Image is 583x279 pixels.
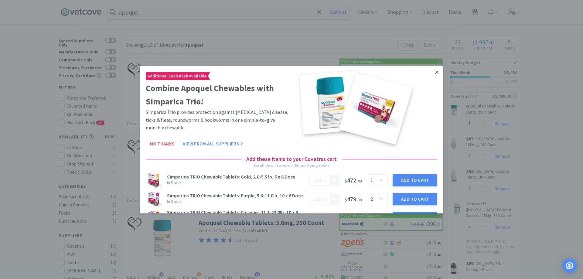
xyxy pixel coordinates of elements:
span: $ [313,179,315,183]
h2: Combine Apoquel Chewables with Simparica Trio! [146,81,289,108]
button: No Thanks [146,138,179,150]
img: b0d2c0418b4c4b08aeaabbfb963bf039.png [146,210,162,226]
button: Add to Cart [393,193,437,205]
h3: Simparica TRIO Chewable Tablets: Gold, 2.8-5.5 lb, 5 x 6 Dose [167,174,306,179]
h6: In Stock [167,198,306,205]
span: $ [345,197,347,202]
span: 50 [324,198,327,202]
button: Add to Cart [393,174,437,186]
button: View From All Suppliers [179,138,247,150]
span: 224 [315,196,322,202]
img: 153786e2b72e4582b937c322a9cf453e.png [146,172,162,189]
span: . [313,196,327,202]
button: Add to Cart [393,212,437,224]
span: Additional Cash Back Available [146,72,208,80]
span: . 40 [356,178,362,184]
h3: Simparica TRIO Chewable Tablets: Purple, 5.6-11.0lb, 10 x 6 Dose [167,193,306,198]
img: 38df40982a3c4d2f8ae19836f759c710.png [146,191,162,207]
span: . [313,177,327,183]
div: Open Intercom Messenger [562,258,577,273]
span: 479 [345,195,362,203]
span: . 00 [356,197,362,202]
h3: Simparica TRIO Chewable Tablets: Caramel, 11.1-22.0lb, 10 x 6 Dose [167,210,306,219]
span: 472 [345,176,362,184]
div: Scroll down to view all 6 qualifying items [254,162,330,169]
p: Simparica Trio provides protection against [MEDICAL_DATA] disease, ticks & fleas, roundworms & ho... [146,108,289,132]
span: $ [345,178,347,184]
h4: Add these items to your Covetrus cart [241,155,342,164]
span: $ [313,198,315,202]
h6: In Stock [167,179,306,186]
span: 90 [324,179,327,183]
span: 220 [315,177,322,183]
